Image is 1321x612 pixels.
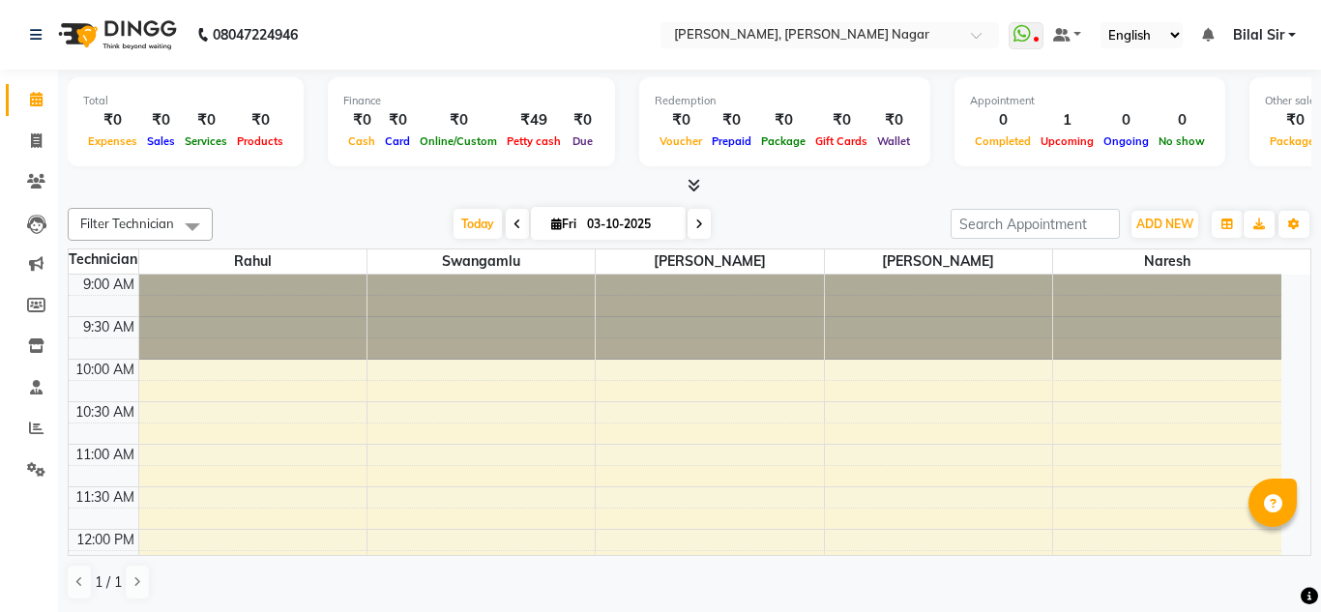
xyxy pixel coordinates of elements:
[756,109,810,131] div: ₹0
[343,134,380,148] span: Cash
[1036,134,1099,148] span: Upcoming
[232,109,288,131] div: ₹0
[415,134,502,148] span: Online/Custom
[951,209,1120,239] input: Search Appointment
[380,109,415,131] div: ₹0
[1099,109,1154,131] div: 0
[581,210,678,239] input: 2025-10-03
[707,134,756,148] span: Prepaid
[1053,249,1281,274] span: Naresh
[970,109,1036,131] div: 0
[367,249,595,274] span: swangamlu
[1136,217,1193,231] span: ADD NEW
[502,134,566,148] span: Petty cash
[872,134,915,148] span: Wallet
[810,109,872,131] div: ₹0
[213,8,298,62] b: 08047224946
[756,134,810,148] span: Package
[180,134,232,148] span: Services
[80,216,174,231] span: Filter Technician
[95,572,122,593] span: 1 / 1
[79,317,138,337] div: 9:30 AM
[72,487,138,508] div: 11:30 AM
[142,109,180,131] div: ₹0
[1099,134,1154,148] span: Ongoing
[83,134,142,148] span: Expenses
[69,249,138,270] div: Technician
[1131,211,1198,238] button: ADD NEW
[825,249,1052,274] span: [PERSON_NAME]
[49,8,182,62] img: logo
[568,134,598,148] span: Due
[1233,25,1284,45] span: Bilal Sir
[180,109,232,131] div: ₹0
[1154,134,1210,148] span: No show
[139,249,367,274] span: Rahul
[142,134,180,148] span: Sales
[454,209,502,239] span: Today
[83,93,288,109] div: Total
[1036,109,1099,131] div: 1
[502,109,566,131] div: ₹49
[596,249,823,274] span: [PERSON_NAME]
[83,109,142,131] div: ₹0
[566,109,600,131] div: ₹0
[655,134,707,148] span: Voucher
[970,134,1036,148] span: Completed
[970,93,1210,109] div: Appointment
[415,109,502,131] div: ₹0
[343,93,600,109] div: Finance
[232,134,288,148] span: Products
[655,93,915,109] div: Redemption
[546,217,581,231] span: Fri
[72,360,138,380] div: 10:00 AM
[1154,109,1210,131] div: 0
[707,109,756,131] div: ₹0
[343,109,380,131] div: ₹0
[73,530,138,550] div: 12:00 PM
[380,134,415,148] span: Card
[872,109,915,131] div: ₹0
[79,275,138,295] div: 9:00 AM
[72,445,138,465] div: 11:00 AM
[810,134,872,148] span: Gift Cards
[655,109,707,131] div: ₹0
[72,402,138,423] div: 10:30 AM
